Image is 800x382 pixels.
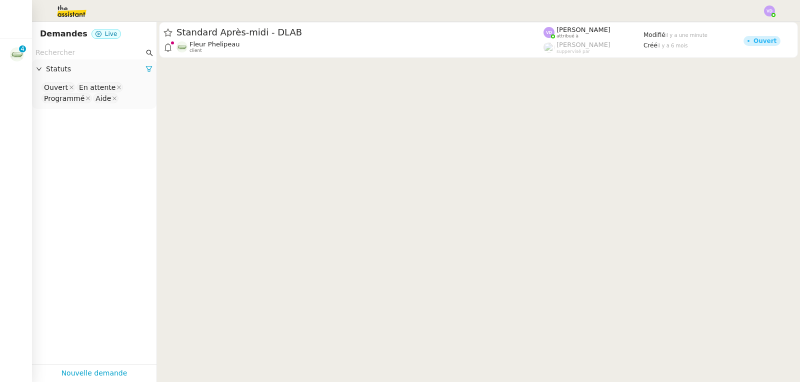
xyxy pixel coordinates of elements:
[10,47,24,61] img: 7f9b6497-4ade-4d5b-ae17-2cbe23708554
[40,27,87,41] nz-page-header-title: Demandes
[105,30,117,37] span: Live
[20,45,24,54] p: 4
[543,26,643,39] app-user-label: attribué à
[61,368,127,379] a: Nouvelle demande
[543,42,554,53] img: users%2FyQfMwtYgTqhRP2YHWHmG2s2LYaD3%2Favatar%2Fprofile-pic.png
[46,63,145,75] span: Statuts
[32,59,156,79] div: Statuts
[643,42,657,49] span: Créé
[657,43,688,48] span: il y a 6 mois
[176,28,543,37] span: Standard Après-midi - DLAB
[79,83,115,92] div: En attente
[76,82,123,92] nz-select-item: En attente
[764,5,775,16] img: svg
[95,94,111,103] div: Aide
[753,38,776,44] div: Ouvert
[665,32,707,38] span: il y a une minute
[556,49,590,54] span: suppervisé par
[176,41,187,52] img: 7f9b6497-4ade-4d5b-ae17-2cbe23708554
[556,41,610,48] span: [PERSON_NAME]
[44,94,84,103] div: Programmé
[556,26,610,33] span: [PERSON_NAME]
[176,40,543,53] app-user-detailed-label: client
[543,27,554,38] img: svg
[93,93,118,103] nz-select-item: Aide
[643,31,665,38] span: Modifié
[556,33,578,39] span: attribué à
[19,45,26,52] nz-badge-sup: 4
[41,93,92,103] nz-select-item: Programmé
[44,83,68,92] div: Ouvert
[189,40,240,48] span: Fleur Phelipeau
[41,82,75,92] nz-select-item: Ouvert
[543,41,643,54] app-user-label: suppervisé par
[189,48,202,53] span: client
[35,47,144,58] input: Rechercher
